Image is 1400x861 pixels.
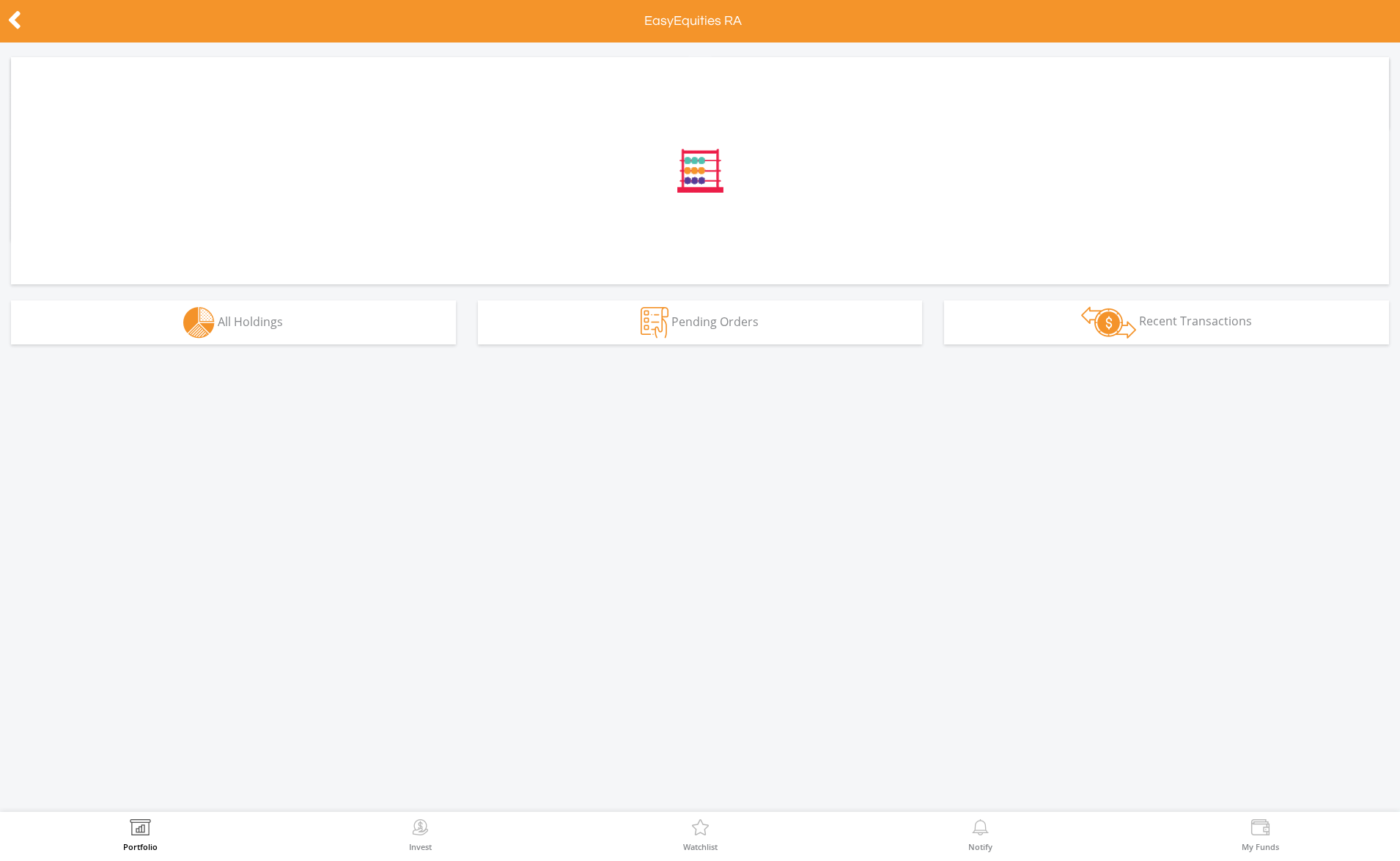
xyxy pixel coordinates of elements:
[409,843,432,851] label: Invest
[409,819,432,840] img: Invest Now
[689,819,712,840] img: Watchlist
[11,300,456,344] button: All Holdings
[683,819,718,851] a: Watchlist
[683,843,718,851] label: Watchlist
[1139,313,1252,329] span: Recent Transactions
[478,300,923,344] button: Pending Orders
[968,819,992,851] a: Notify
[123,819,158,851] a: Portfolio
[671,313,759,329] span: Pending Orders
[123,843,158,851] label: Portfolio
[944,300,1389,344] button: Recent Transactions
[641,307,668,339] img: pending_instructions-wht.png
[183,307,215,339] img: holdings-wht.png
[969,819,992,840] img: View Notifications
[1081,306,1136,339] img: transactions-zar-wht.png
[968,843,992,851] label: Notify
[1242,819,1279,851] a: My Funds
[409,819,432,851] a: Invest
[218,313,283,329] span: All Holdings
[129,819,152,840] img: View Portfolio
[1249,819,1272,840] img: View Funds
[1242,843,1279,851] label: My Funds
